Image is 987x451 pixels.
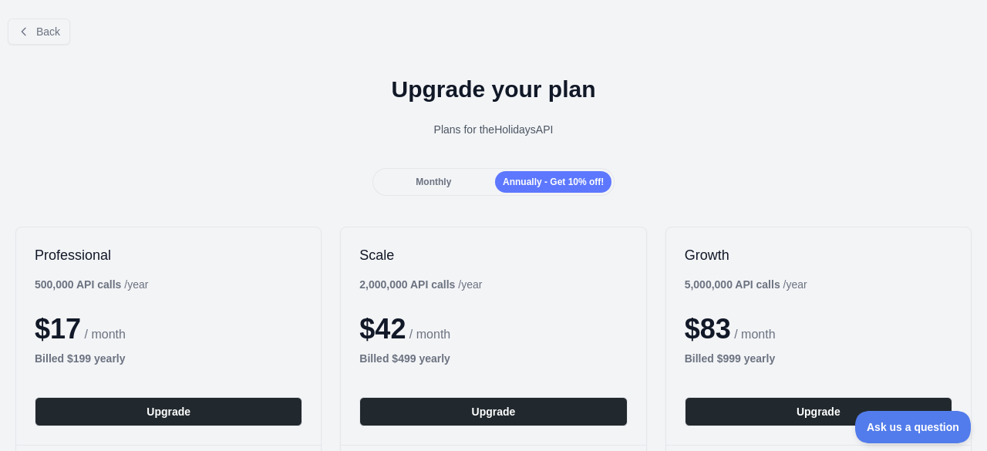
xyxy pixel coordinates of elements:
div: / year [359,277,482,292]
span: $ 42 [359,313,406,345]
iframe: Toggle Customer Support [855,411,972,443]
h2: Growth [685,246,952,264]
b: 2,000,000 API calls [359,278,455,291]
span: $ 83 [685,313,731,345]
b: 5,000,000 API calls [685,278,780,291]
h2: Scale [359,246,627,264]
div: / year [685,277,807,292]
